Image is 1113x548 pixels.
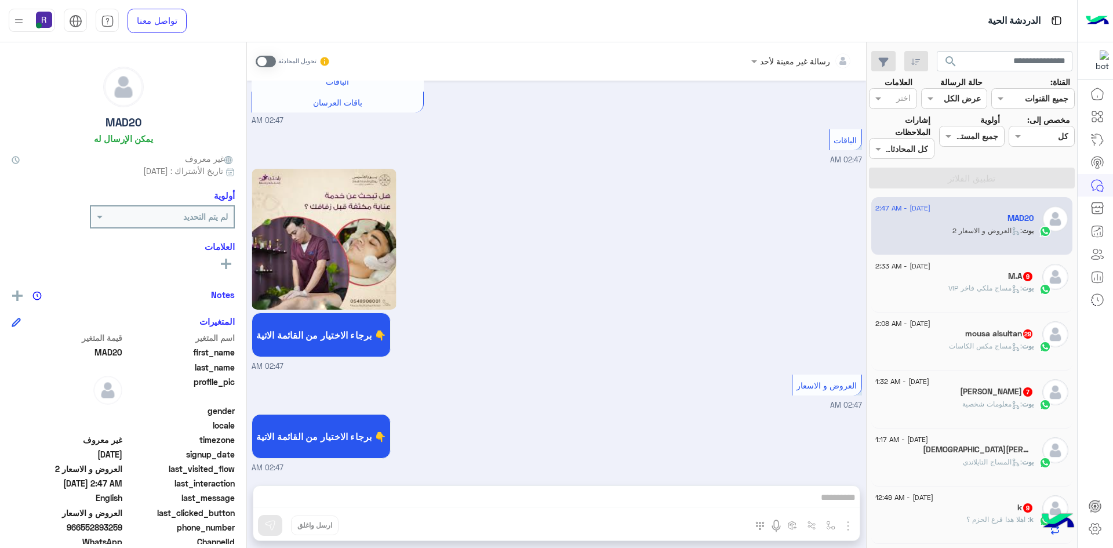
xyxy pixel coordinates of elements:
span: last_message [125,492,235,504]
span: signup_date [125,448,235,460]
span: تاريخ الأشتراك : [DATE] [143,165,223,177]
span: [DATE] - 2:47 AM [875,203,930,213]
span: 9 [1023,503,1032,513]
h5: MAD20 [1007,213,1034,223]
h5: MAD20 [106,116,141,129]
span: بوت [1022,342,1034,350]
h6: يمكن الإرسال له [94,133,153,144]
img: defaultAdmin.png [1042,495,1068,521]
label: مخصص إلى: [1027,114,1070,126]
span: 9 [1023,272,1032,281]
button: تطبيق الفلاتر [869,168,1075,188]
span: : مساج مكس الكاسات [949,342,1022,350]
span: 02:47 AM [830,401,862,409]
span: : المساج التايلاندي [963,458,1022,466]
span: 2025-08-21T23:46:55.296Z [12,448,122,460]
span: الباقات [834,135,857,145]
label: حالة الرسالة [940,76,983,88]
span: [DATE] - 1:32 AM [875,376,929,387]
img: defaultAdmin.png [104,67,143,107]
img: defaultAdmin.png [1042,264,1068,290]
h6: العلامات [12,241,235,252]
img: Logo [1086,9,1109,33]
span: 02:47 AM [252,463,283,474]
img: defaultAdmin.png [1042,321,1068,347]
span: 7 [1023,387,1032,397]
h5: Mohammed Raihan [960,387,1034,397]
img: WhatsApp [1039,284,1051,295]
img: defaultAdmin.png [93,376,122,405]
img: WhatsApp [1039,341,1051,353]
span: last_clicked_button [125,507,235,519]
span: search [944,55,958,68]
h5: Mohammed Othman [923,445,1034,455]
span: [DATE] - 2:08 AM [875,318,930,329]
span: null [12,405,122,417]
img: Q2FwdHVyZSAoMykucG5n.png [252,169,397,310]
span: قيمة المتغير [12,332,122,344]
span: بوت [1022,458,1034,466]
a: تواصل معنا [128,9,187,33]
span: phone_number [125,521,235,534]
span: locale [125,419,235,431]
h6: Notes [211,289,235,300]
span: العروض و الاسعار [12,507,122,519]
span: بوت [1022,400,1034,408]
span: : العروض و الاسعار 2 [952,226,1022,235]
h6: المتغيرات [199,316,235,326]
span: [DATE] - 2:33 AM [875,261,930,271]
span: gender [125,405,235,417]
span: الباقات [326,77,349,86]
img: add [12,291,23,301]
span: 02:47 AM [830,155,862,164]
span: غير معروف [185,153,235,165]
span: English [12,492,122,504]
label: أولوية [980,114,1000,126]
span: k [1030,515,1034,524]
span: null [12,419,122,431]
img: profile [12,14,26,28]
span: MAD20 [12,346,122,358]
span: [DATE] - 12:49 AM [875,492,933,503]
label: إشارات الملاحظات [869,114,930,139]
h6: أولوية [214,190,235,201]
img: notes [32,291,42,300]
button: search [937,51,965,76]
label: العلامات [885,76,912,88]
span: last_interaction [125,477,235,489]
h5: k [1017,503,1034,513]
span: برجاء الاختيار من القائمة الاتية 👇 [256,329,386,340]
span: العروض و الاسعار 2 [12,463,122,475]
img: WhatsApp [1039,226,1051,237]
span: باقات العرسان [313,97,362,107]
h5: M.A [1008,271,1034,281]
span: 2 [12,536,122,548]
span: last_name [125,361,235,373]
label: القناة: [1050,76,1070,88]
span: 2025-08-21T23:47:51.214Z [12,477,122,489]
span: ChannelId [125,536,235,548]
img: tab [101,14,114,28]
span: 02:47 AM [252,361,283,372]
span: 29 [1023,329,1032,339]
span: اهلا هذا فرع الحزم ؟ [966,515,1030,524]
span: first_name [125,346,235,358]
img: defaultAdmin.png [1042,206,1068,232]
img: tab [69,14,82,28]
span: : مساج ملكي فاخر VIP [948,284,1022,292]
span: غير معروف [12,434,122,446]
span: 02:47 AM [252,115,283,126]
span: برجاء الاختيار من القائمة الاتية 👇 [256,431,386,442]
a: tab [96,9,119,33]
span: 966552893259 [12,521,122,534]
img: defaultAdmin.png [1042,437,1068,463]
span: : معلومات شخصية [962,400,1022,408]
p: الدردشة الحية [988,13,1041,29]
img: hulul-logo.png [1038,502,1078,542]
span: last_visited_flow [125,463,235,475]
span: profile_pic [125,376,235,402]
h5: mousa alsultan [965,329,1034,339]
span: بوت [1022,284,1034,292]
img: userImage [36,12,52,28]
button: ارسل واغلق [291,516,339,535]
